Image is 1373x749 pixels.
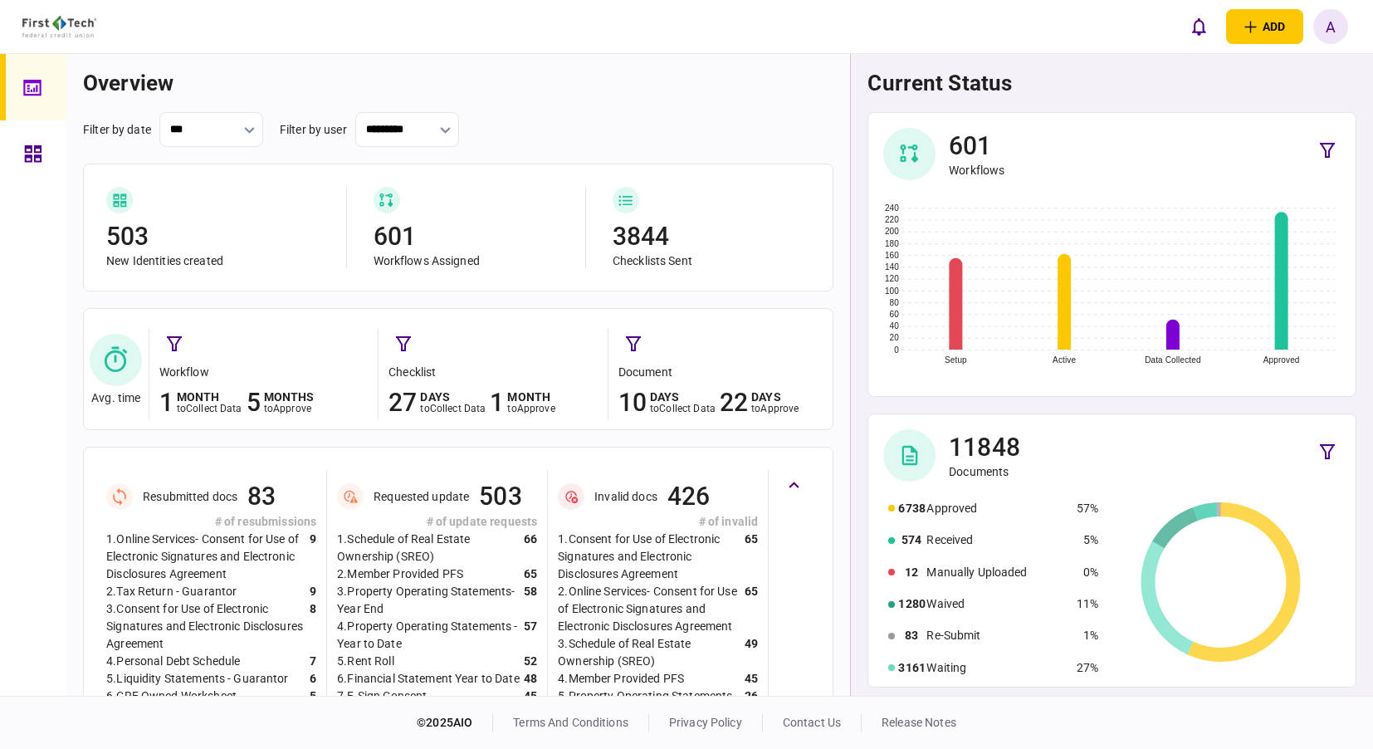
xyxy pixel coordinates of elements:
[106,600,310,653] div: 3 . Consent for Use of Electronic Signatures and Electronic Disclosures Agreement
[558,513,758,531] div: # of invalid
[945,355,967,365] text: Setup
[159,386,173,419] div: 1
[83,71,833,95] h1: overview
[337,531,524,565] div: 1 . Schedule of Real Estate Ownership (SREO)
[949,163,1004,178] div: Workflows
[882,716,956,729] a: release notes
[159,364,370,381] div: workflow
[745,583,758,635] div: 65
[898,531,925,549] div: 574
[558,688,745,722] div: 5 . Property Operating Statements - Year to Date
[751,403,799,414] div: to
[613,253,810,268] div: Checklists Sent
[760,403,799,414] span: approve
[337,688,427,705] div: 7 . E-Sign Consent
[507,403,555,414] div: to
[524,670,537,688] div: 48
[106,653,240,670] div: 4 . Personal Debt Schedule
[890,333,900,342] text: 20
[177,391,242,403] div: month
[517,403,555,414] span: approve
[22,16,96,37] img: client company logo
[1077,659,1098,677] div: 27%
[558,670,684,688] div: 4 . Member Provided PFS
[310,531,316,583] div: 9
[374,220,571,253] div: 601
[106,220,331,253] div: 503
[745,670,758,688] div: 45
[618,386,647,419] div: 10
[926,659,1069,677] div: Waiting
[106,583,237,600] div: 2 . Tax Return - Guarantor
[594,489,657,504] div: Invalid docs
[885,215,899,224] text: 220
[524,688,537,705] div: 45
[186,403,242,414] span: collect data
[720,386,748,419] div: 22
[667,480,710,513] div: 426
[885,274,899,283] text: 120
[1077,531,1098,549] div: 5%
[745,531,758,583] div: 65
[898,627,925,644] div: 83
[264,403,315,414] div: to
[143,489,237,504] div: Resubmitted docs
[337,653,393,670] div: 5 . Rent Roll
[337,583,524,618] div: 3 . Property Operating Statements- Year End
[949,130,1004,163] div: 601
[507,391,555,403] div: month
[106,688,237,705] div: 6 . CRE Owned Worksheet
[1263,355,1300,365] text: Approved
[106,531,310,583] div: 1 . Online Services- Consent for Use of Electronic Signatures and Electronic Disclosures Agreement
[949,464,1020,479] div: Documents
[177,403,242,414] div: to
[1077,564,1098,581] div: 0%
[417,714,493,732] div: © 2025 AIO
[374,489,469,504] div: Requested update
[745,635,758,670] div: 49
[310,688,316,705] div: 5
[926,564,1069,581] div: Manually Uploaded
[926,531,1069,549] div: Received
[420,391,486,403] div: days
[885,286,899,295] text: 100
[524,583,537,618] div: 58
[659,403,716,414] span: collect data
[898,500,925,517] div: 6738
[783,716,841,729] a: contact us
[524,653,537,670] div: 52
[890,321,900,330] text: 40
[91,391,140,405] div: Avg. time
[310,583,316,600] div: 9
[885,227,899,236] text: 200
[890,298,900,307] text: 80
[513,716,628,729] a: terms and conditions
[926,627,1069,644] div: Re-Submit
[337,565,463,583] div: 2 . Member Provided PFS
[310,670,316,688] div: 6
[558,531,745,583] div: 1 . Consent for Use of Electronic Signatures and Electronic Disclosures Agreement
[926,500,1069,517] div: Approved
[867,71,1356,95] h1: current status
[885,262,899,272] text: 140
[898,564,925,581] div: 12
[83,121,151,139] div: filter by date
[898,595,925,613] div: 1280
[106,670,288,688] div: 5 . Liquidity Statements - Guarantor
[949,431,1020,464] div: 11848
[745,688,758,722] div: 26
[1077,595,1098,613] div: 11%
[247,480,276,513] div: 83
[479,480,521,513] div: 503
[280,121,347,139] div: filter by user
[106,513,316,531] div: # of resubmissions
[337,670,519,688] div: 6 . Financial Statement Year to Date
[524,531,537,565] div: 66
[558,583,745,635] div: 2 . Online Services- Consent for Use of Electronic Signatures and Electronic Disclosures Agreement
[420,403,486,414] div: to
[1146,355,1201,365] text: Data Collected
[337,513,537,531] div: # of update requests
[885,203,899,213] text: 240
[1313,9,1348,44] button: A
[885,251,899,260] text: 160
